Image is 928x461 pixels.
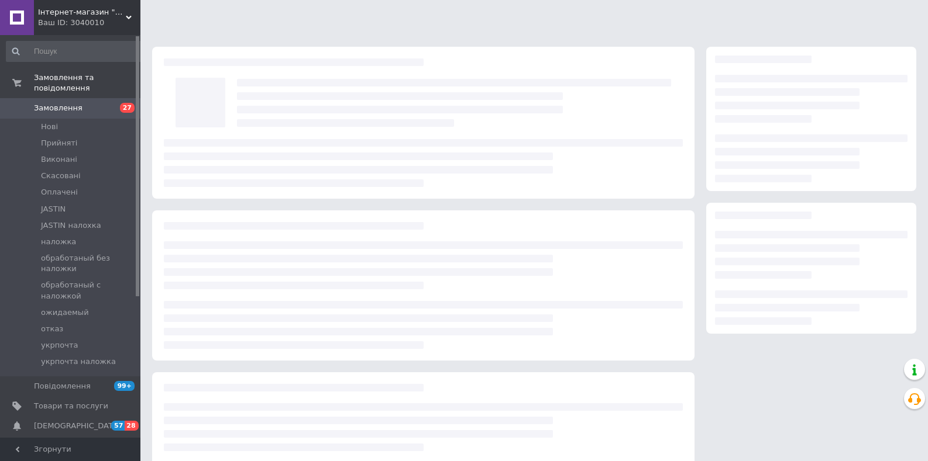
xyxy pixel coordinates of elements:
span: Повідомлення [34,381,91,391]
span: отказ [41,324,63,334]
span: укрпочта наложка [41,356,116,367]
span: обработаный с наложкой [41,280,142,301]
span: ожидаемый [41,307,89,318]
span: 28 [125,421,138,431]
span: Виконані [41,154,77,165]
span: JASTIN [41,204,66,214]
span: Нові [41,122,58,132]
span: наложка [41,237,76,247]
span: Інтернет-магазин "Посуд дім" [38,7,126,18]
span: Товари та послуги [34,401,108,411]
input: Пошук [6,41,143,62]
div: Ваш ID: 3040010 [38,18,140,28]
span: 99+ [114,381,135,391]
span: Прийняті [41,138,77,148]
span: Замовлення та повідомлення [34,72,140,93]
span: [DEMOGRAPHIC_DATA] [34,421,121,431]
span: Скасовані [41,171,81,181]
span: JASTIN налохка [41,220,101,231]
span: Замовлення [34,103,83,113]
span: 27 [120,103,135,113]
span: Оплачені [41,187,78,197]
span: 57 [111,421,125,431]
span: обработаный без наложки [41,253,142,274]
span: укрпочта [41,340,78,351]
